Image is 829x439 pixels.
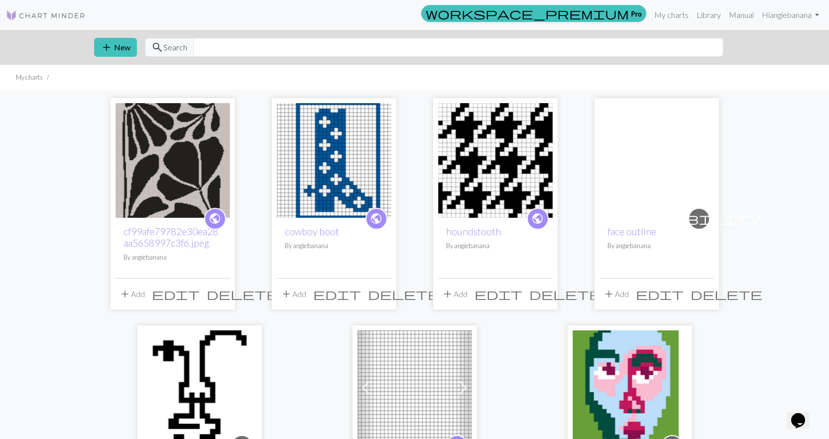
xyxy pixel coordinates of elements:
a: face outline [607,226,656,237]
a: face outline [599,154,714,164]
span: edit [636,287,684,301]
a: cowboy boot [285,226,339,237]
span: Search [163,41,187,53]
p: By angiebanana [446,241,545,251]
span: workspace_premium [426,6,629,20]
i: Edit [152,288,200,300]
button: Edit [632,285,687,303]
span: add [119,287,131,301]
span: edit [313,287,361,301]
span: delete [207,287,278,301]
a: Pro [421,5,646,22]
span: add [603,287,615,301]
span: delete [529,287,601,301]
i: Edit [636,288,684,300]
img: face outline [599,103,714,218]
a: Manual [725,5,758,25]
button: Edit [471,285,526,303]
span: public [370,211,382,226]
img: Logo [6,9,86,21]
a: cf99afe79782e30ea28aa5658997c3f6.jpeg [123,226,218,249]
li: My charts [16,73,43,82]
a: public [365,208,387,230]
p: By angiebanana [123,253,222,262]
a: My charts [650,5,693,25]
i: public [370,209,382,229]
span: delete [691,287,762,301]
a: public [204,208,226,230]
a: cowboy boot [277,154,391,164]
button: Add [116,285,148,303]
img: black flower [116,103,230,218]
a: Library [693,5,725,25]
span: add [280,287,292,301]
i: Edit [474,288,522,300]
button: New [94,38,137,57]
button: Delete [687,285,766,303]
p: By angiebanana [285,241,383,251]
span: add [442,287,454,301]
a: Hiangiebanana [758,5,823,25]
i: private [637,209,761,229]
span: visibility [637,211,761,226]
span: delete [368,287,440,301]
button: Add [438,285,471,303]
button: Delete [203,285,282,303]
span: public [209,211,221,226]
i: Edit [313,288,361,300]
a: houndstooth [446,226,501,237]
i: public [531,209,544,229]
span: add [101,40,113,54]
a: Untitled [357,382,472,391]
iframe: chat widget [787,399,819,429]
button: Delete [364,285,443,303]
button: Delete [526,285,604,303]
button: Edit [148,285,203,303]
span: public [531,211,544,226]
span: edit [474,287,522,301]
button: Add [599,285,632,303]
a: public [527,208,549,230]
a: houndstooth [438,154,553,164]
img: cowboy boot [277,103,391,218]
p: By angiebanana [607,241,706,251]
button: Add [277,285,310,303]
a: black flower [116,154,230,164]
a: face? [573,382,687,391]
span: search [151,40,163,54]
i: public [209,209,221,229]
a: face outline [142,382,257,391]
img: houndstooth [438,103,553,218]
button: Edit [310,285,364,303]
span: edit [152,287,200,301]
